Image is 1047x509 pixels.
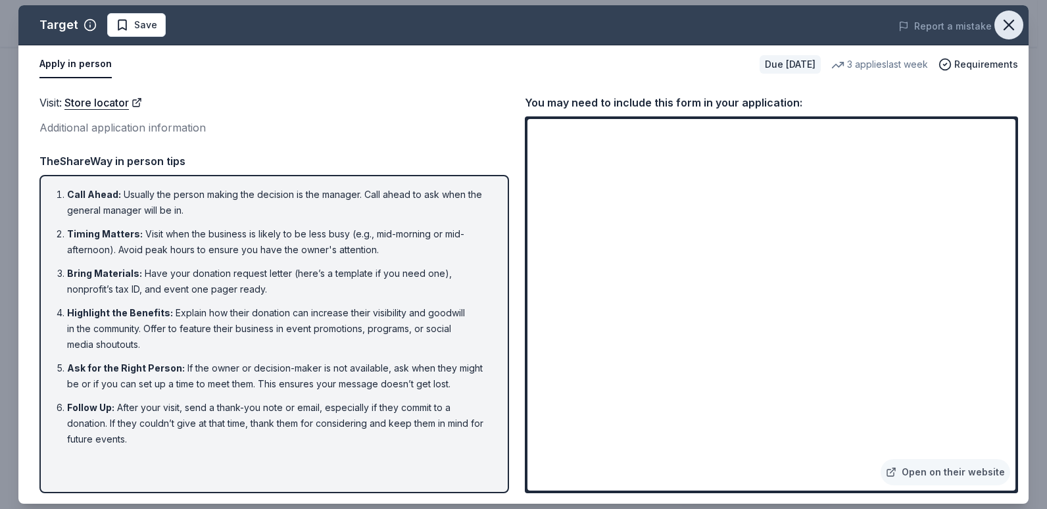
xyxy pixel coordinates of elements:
[39,119,509,136] div: Additional application information
[525,94,1018,111] div: You may need to include this form in your application:
[134,17,157,33] span: Save
[67,307,173,318] span: Highlight the Benefits :
[67,360,489,392] li: If the owner or decision-maker is not available, ask when they might be or if you can set up a ti...
[67,187,489,218] li: Usually the person making the decision is the manager. Call ahead to ask when the general manager...
[760,55,821,74] div: Due [DATE]
[39,51,112,78] button: Apply in person
[64,94,142,111] a: Store locator
[39,14,78,36] div: Target
[881,459,1010,485] a: Open on their website
[67,402,114,413] span: Follow Up :
[67,189,121,200] span: Call Ahead :
[67,226,489,258] li: Visit when the business is likely to be less busy (e.g., mid-morning or mid-afternoon). Avoid pea...
[67,266,489,297] li: Have your donation request letter (here’s a template if you need one), nonprofit’s tax ID, and ev...
[954,57,1018,72] span: Requirements
[67,305,489,352] li: Explain how their donation can increase their visibility and goodwill in the community. Offer to ...
[938,57,1018,72] button: Requirements
[831,57,928,72] div: 3 applies last week
[67,268,142,279] span: Bring Materials :
[67,228,143,239] span: Timing Matters :
[67,362,185,374] span: Ask for the Right Person :
[67,400,489,447] li: After your visit, send a thank-you note or email, especially if they commit to a donation. If the...
[39,153,509,170] div: TheShareWay in person tips
[39,94,509,111] div: Visit :
[107,13,166,37] button: Save
[898,18,992,34] button: Report a mistake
